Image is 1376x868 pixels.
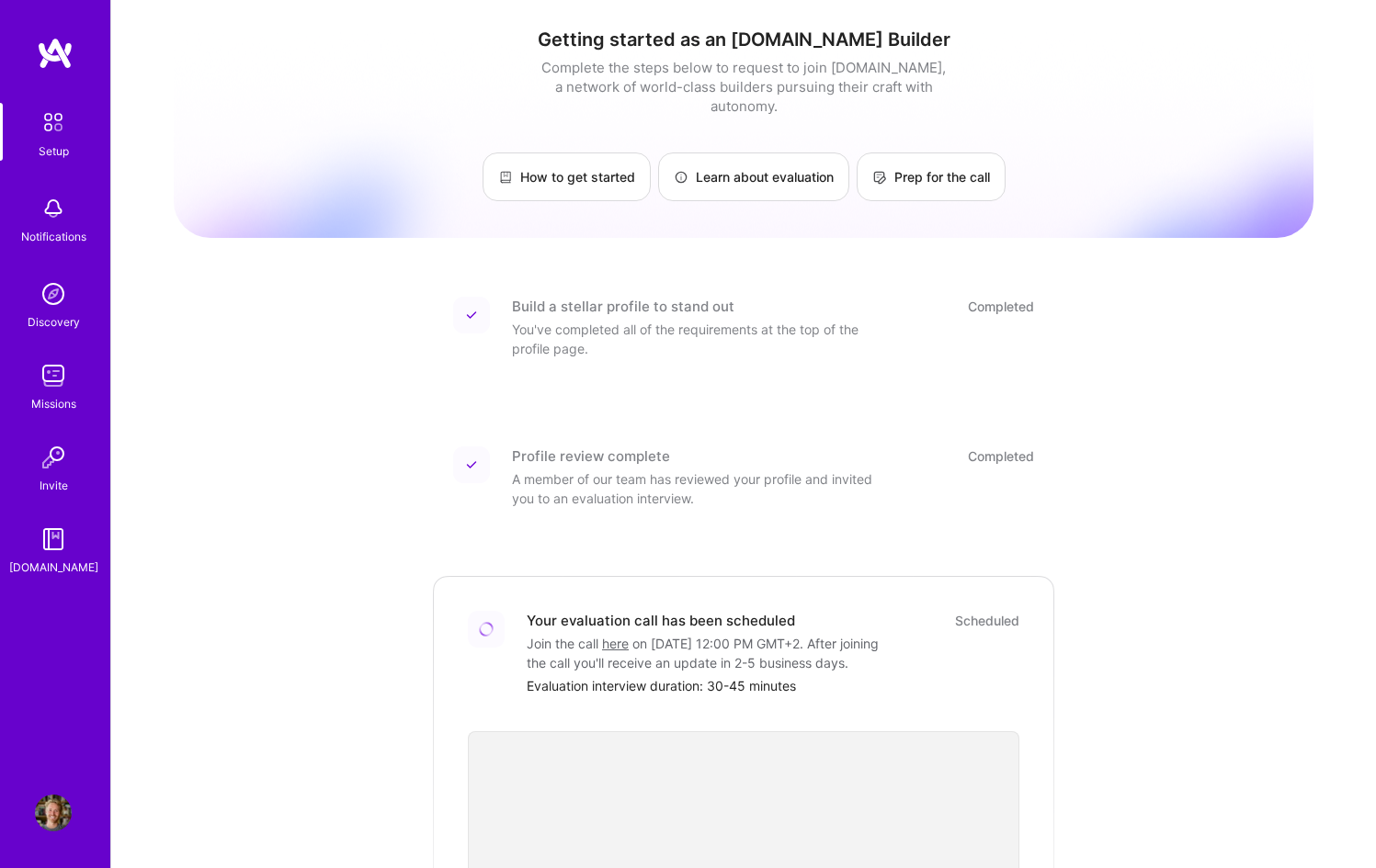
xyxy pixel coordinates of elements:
[466,310,477,321] img: Completed
[602,636,629,651] a: here
[40,476,68,495] div: Invite
[857,152,1006,201] a: Prep for the call
[34,103,73,141] img: setup
[466,459,477,470] img: Completed
[476,619,497,640] img: Loading
[31,394,76,413] div: Missions
[674,170,688,185] img: Learn about evaluation
[35,357,72,394] img: teamwork
[968,446,1034,466] div: Completed
[527,634,894,672] div: Join the call on [DATE] 12:00 PM GMT+2 . After joining the call you'll receive an update in 2-5 b...
[28,312,80,332] div: Discovery
[30,795,76,831] a: User Avatar
[35,439,72,476] img: Invite
[35,521,72,558] img: guide book
[174,28,1313,51] h1: Getting started as an [DOMAIN_NAME] Builder
[537,58,950,116] div: Complete the steps below to request to join [DOMAIN_NAME], a network of world-class builders purs...
[35,190,72,227] img: bell
[512,446,670,466] div: Profile review complete
[527,676,1019,695] div: Evaluation interview duration: 30-45 minutes
[498,170,513,185] img: How to get started
[955,611,1019,630] div: Scheduled
[512,469,880,508] div: A member of our team has reviewed your profile and invited you to an evaluation interview.
[968,297,1034,316] div: Completed
[39,141,69,161] div: Setup
[37,37,74,70] img: logo
[35,795,72,831] img: User Avatar
[512,297,734,316] div: Build a stellar profile to stand out
[527,611,795,630] div: Your evaluation call has been scheduled
[35,276,72,312] img: discovery
[512,320,880,358] div: You've completed all of the requirements at the top of the profile page.
[658,152,849,201] a: Learn about evaluation
[21,227,86,246] div: Notifications
[483,152,651,201] a: How to get started
[872,170,887,185] img: Prep for the call
[9,558,98,577] div: [DOMAIN_NAME]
